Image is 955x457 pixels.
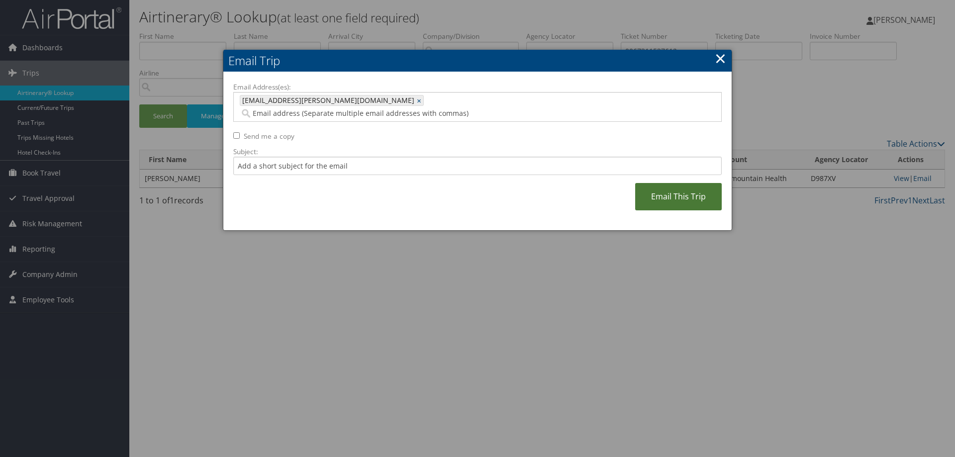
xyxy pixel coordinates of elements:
[233,147,722,157] label: Subject:
[417,95,423,105] a: ×
[240,95,414,105] span: [EMAIL_ADDRESS][PERSON_NAME][DOMAIN_NAME]
[715,48,726,68] a: ×
[223,50,732,72] h2: Email Trip
[635,183,722,210] a: Email This Trip
[244,131,294,141] label: Send me a copy
[233,82,722,92] label: Email Address(es):
[233,157,722,175] input: Add a short subject for the email
[240,108,606,118] input: Email address (Separate multiple email addresses with commas)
